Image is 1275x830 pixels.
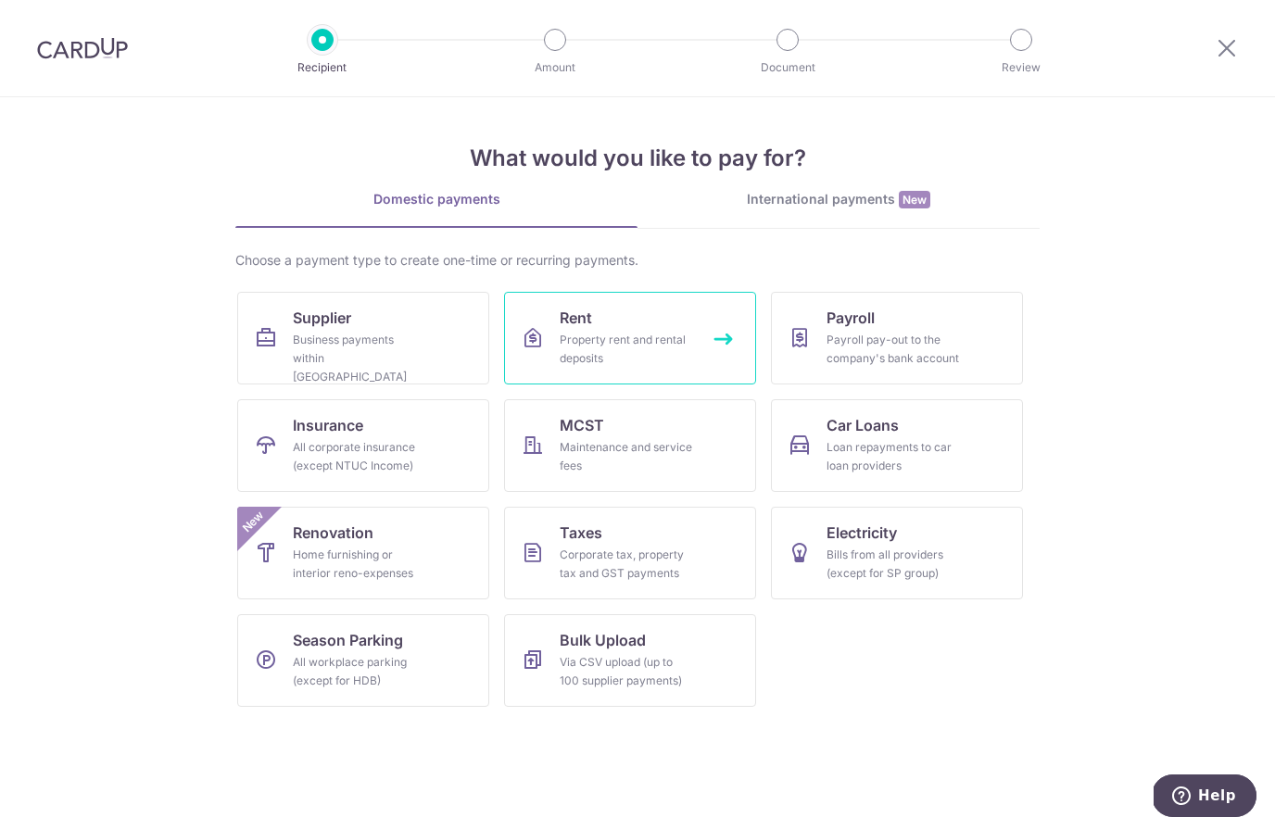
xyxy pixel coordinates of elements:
iframe: Opens a widget where you can find more information [1154,774,1256,821]
a: MCSTMaintenance and service fees [504,399,756,492]
div: Domestic payments [235,190,637,208]
span: Rent [560,307,592,329]
span: Bulk Upload [560,629,646,651]
div: Property rent and rental deposits [560,331,693,368]
div: International payments [637,190,1040,209]
span: Help [44,13,82,30]
span: New [238,507,269,537]
a: SupplierBusiness payments within [GEOGRAPHIC_DATA] [237,292,489,384]
div: Home furnishing or interior reno-expenses [293,546,426,583]
span: MCST [560,414,604,436]
div: Corporate tax, property tax and GST payments [560,546,693,583]
a: Car LoansLoan repayments to car loan providers [771,399,1023,492]
div: Business payments within [GEOGRAPHIC_DATA] [293,331,426,386]
span: Renovation [293,522,373,544]
img: CardUp [37,37,128,59]
p: Amount [486,58,624,77]
div: Maintenance and service fees [560,438,693,475]
a: RentProperty rent and rental deposits [504,292,756,384]
a: PayrollPayroll pay-out to the company's bank account [771,292,1023,384]
div: Payroll pay-out to the company's bank account [827,331,960,368]
a: RenovationHome furnishing or interior reno-expensesNew [237,507,489,599]
span: Season Parking [293,629,403,651]
p: Document [719,58,856,77]
span: New [899,191,930,208]
p: Recipient [254,58,391,77]
div: Via CSV upload (up to 100 supplier payments) [560,653,693,690]
span: Insurance [293,414,363,436]
span: Supplier [293,307,351,329]
a: Bulk UploadVia CSV upload (up to 100 supplier payments) [504,614,756,707]
div: Choose a payment type to create one-time or recurring payments. [235,251,1040,270]
div: All corporate insurance (except NTUC Income) [293,438,426,475]
span: Payroll [827,307,875,329]
span: Electricity [827,522,897,544]
a: TaxesCorporate tax, property tax and GST payments [504,507,756,599]
p: Review [953,58,1090,77]
span: Taxes [560,522,602,544]
span: Car Loans [827,414,899,436]
div: All workplace parking (except for HDB) [293,653,426,690]
a: Season ParkingAll workplace parking (except for HDB) [237,614,489,707]
div: Bills from all providers (except for SP group) [827,546,960,583]
a: ElectricityBills from all providers (except for SP group) [771,507,1023,599]
a: InsuranceAll corporate insurance (except NTUC Income) [237,399,489,492]
h4: What would you like to pay for? [235,142,1040,175]
div: Loan repayments to car loan providers [827,438,960,475]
